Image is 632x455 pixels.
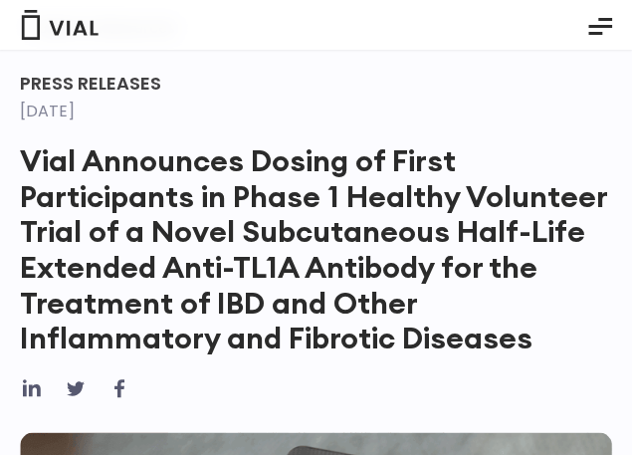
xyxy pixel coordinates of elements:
[107,376,131,400] div: Share on facebook
[20,143,612,356] h1: Vial Announces Dosing of First Participants in Phase 1 Healthy Volunteer Trial of a Novel Subcuta...
[20,71,161,96] span: Press Releases
[20,100,75,122] time: [DATE]
[20,376,44,400] div: Share on linkedin
[64,376,88,400] div: Share on twitter
[20,10,100,40] img: Vial Logo
[573,2,627,52] button: Essential Addons Toggle Menu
